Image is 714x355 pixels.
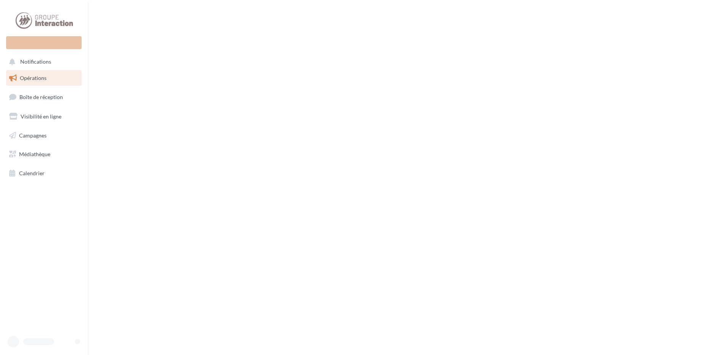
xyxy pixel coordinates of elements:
[19,170,45,176] span: Calendrier
[19,94,63,100] span: Boîte de réception
[19,132,47,138] span: Campagnes
[5,89,83,105] a: Boîte de réception
[5,146,83,162] a: Médiathèque
[5,128,83,144] a: Campagnes
[20,59,51,65] span: Notifications
[21,113,61,120] span: Visibilité en ligne
[5,109,83,125] a: Visibilité en ligne
[19,151,50,157] span: Médiathèque
[6,36,82,49] div: Nouvelle campagne
[5,165,83,181] a: Calendrier
[20,75,47,81] span: Opérations
[5,70,83,86] a: Opérations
